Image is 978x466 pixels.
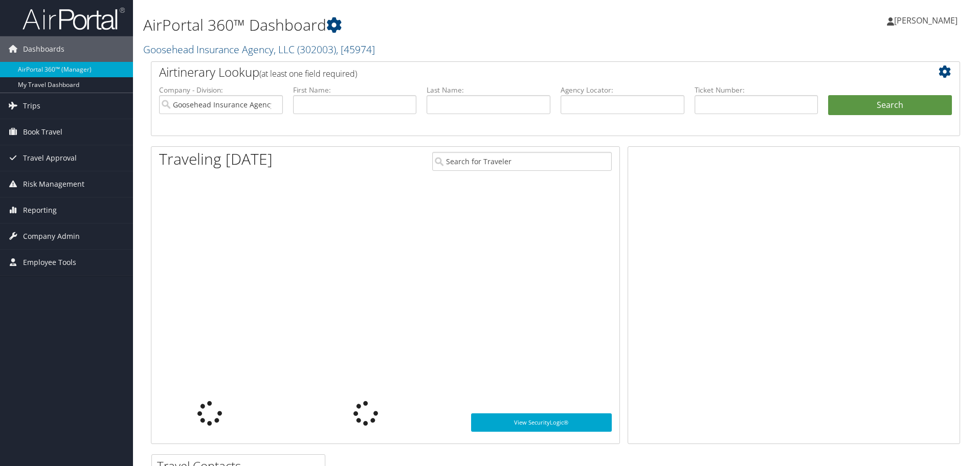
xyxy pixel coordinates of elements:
span: [PERSON_NAME] [894,15,958,26]
label: Company - Division: [159,85,283,95]
a: Goosehead Insurance Agency, LLC [143,42,375,56]
input: Search for Traveler [432,152,612,171]
img: airportal-logo.png [23,7,125,31]
span: Trips [23,93,40,119]
a: [PERSON_NAME] [887,5,968,36]
span: Employee Tools [23,250,76,275]
span: ( 302003 ) [297,42,336,56]
a: View SecurityLogic® [471,413,612,432]
span: (at least one field required) [259,68,357,79]
span: Company Admin [23,224,80,249]
span: Dashboards [23,36,64,62]
span: Travel Approval [23,145,77,171]
span: Book Travel [23,119,62,145]
label: First Name: [293,85,417,95]
span: Reporting [23,197,57,223]
label: Last Name: [427,85,550,95]
span: Risk Management [23,171,84,197]
h1: AirPortal 360™ Dashboard [143,14,693,36]
label: Ticket Number: [695,85,818,95]
span: , [ 45974 ] [336,42,375,56]
h2: Airtinerary Lookup [159,63,884,81]
h1: Traveling [DATE] [159,148,273,170]
button: Search [828,95,952,116]
label: Agency Locator: [561,85,684,95]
